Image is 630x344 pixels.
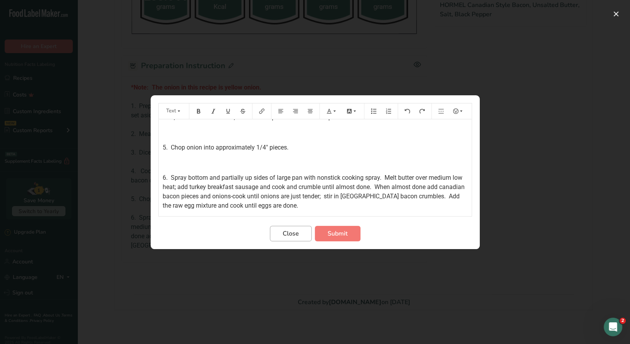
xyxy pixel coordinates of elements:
span: 5. Chop onion into approximately 1/4" pieces. [163,144,288,151]
button: Text [162,105,185,117]
span: 6. Spray bottom and partially up sides of large pan with nonstick cooking spray. Melt butter over... [163,174,466,209]
span: 4. Cook turkey bacon in oven on parchment-lined half sheet pan: 400 degrees for 10 minutes, flip ... [163,104,460,121]
span: Close [283,229,299,238]
iframe: Intercom live chat [604,318,622,336]
span: Submit [328,229,348,238]
span: 2 [620,318,626,324]
button: Close [270,226,312,241]
button: Submit [315,226,360,241]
